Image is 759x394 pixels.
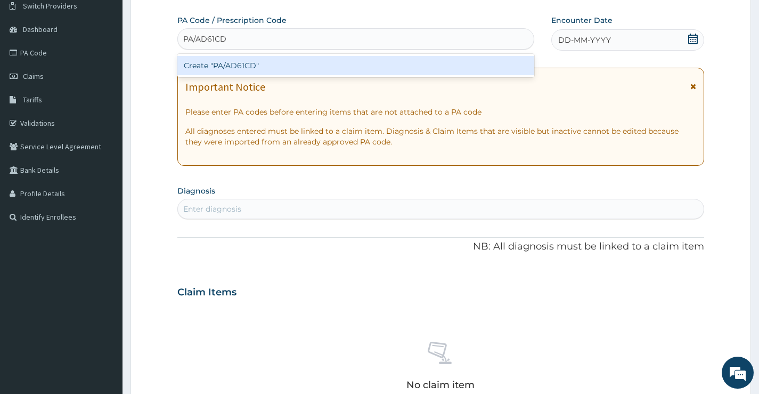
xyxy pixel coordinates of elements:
[185,81,265,93] h1: Important Notice
[23,71,44,81] span: Claims
[23,1,77,11] span: Switch Providers
[62,125,147,232] span: We're online!
[177,186,215,196] label: Diagnosis
[177,56,534,75] div: Create "PA/AD61CD"
[23,95,42,104] span: Tariffs
[177,15,287,26] label: PA Code / Prescription Code
[185,107,696,117] p: Please enter PA codes before entering items that are not attached to a PA code
[183,204,241,214] div: Enter diagnosis
[175,5,200,31] div: Minimize live chat window
[20,53,43,80] img: d_794563401_company_1708531726252_794563401
[5,272,203,310] textarea: Type your message and hit 'Enter'
[23,25,58,34] span: Dashboard
[177,240,704,254] p: NB: All diagnosis must be linked to a claim item
[177,287,236,299] h3: Claim Items
[551,15,613,26] label: Encounter Date
[406,380,475,390] p: No claim item
[55,60,179,74] div: Chat with us now
[185,126,696,147] p: All diagnoses entered must be linked to a claim item. Diagnosis & Claim Items that are visible bu...
[558,35,611,45] span: DD-MM-YYYY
